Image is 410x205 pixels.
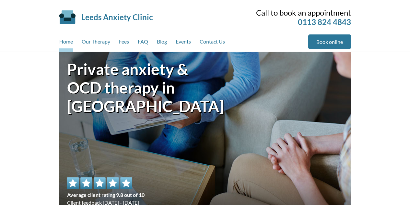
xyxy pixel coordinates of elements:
[176,34,191,52] a: Events
[67,191,145,199] span: Average client rating 9.8 out of 10
[200,34,225,52] a: Contact Us
[298,17,351,27] a: 0113 824 4843
[119,34,129,52] a: Fees
[59,34,73,52] a: Home
[67,60,205,115] h1: Private anxiety & OCD therapy in [GEOGRAPHIC_DATA]
[82,34,110,52] a: Our Therapy
[81,12,153,22] a: Leeds Anxiety Clinic
[157,34,167,52] a: Blog
[308,34,351,49] a: Book online
[67,177,132,189] img: 5 star rating
[138,34,148,52] a: FAQ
